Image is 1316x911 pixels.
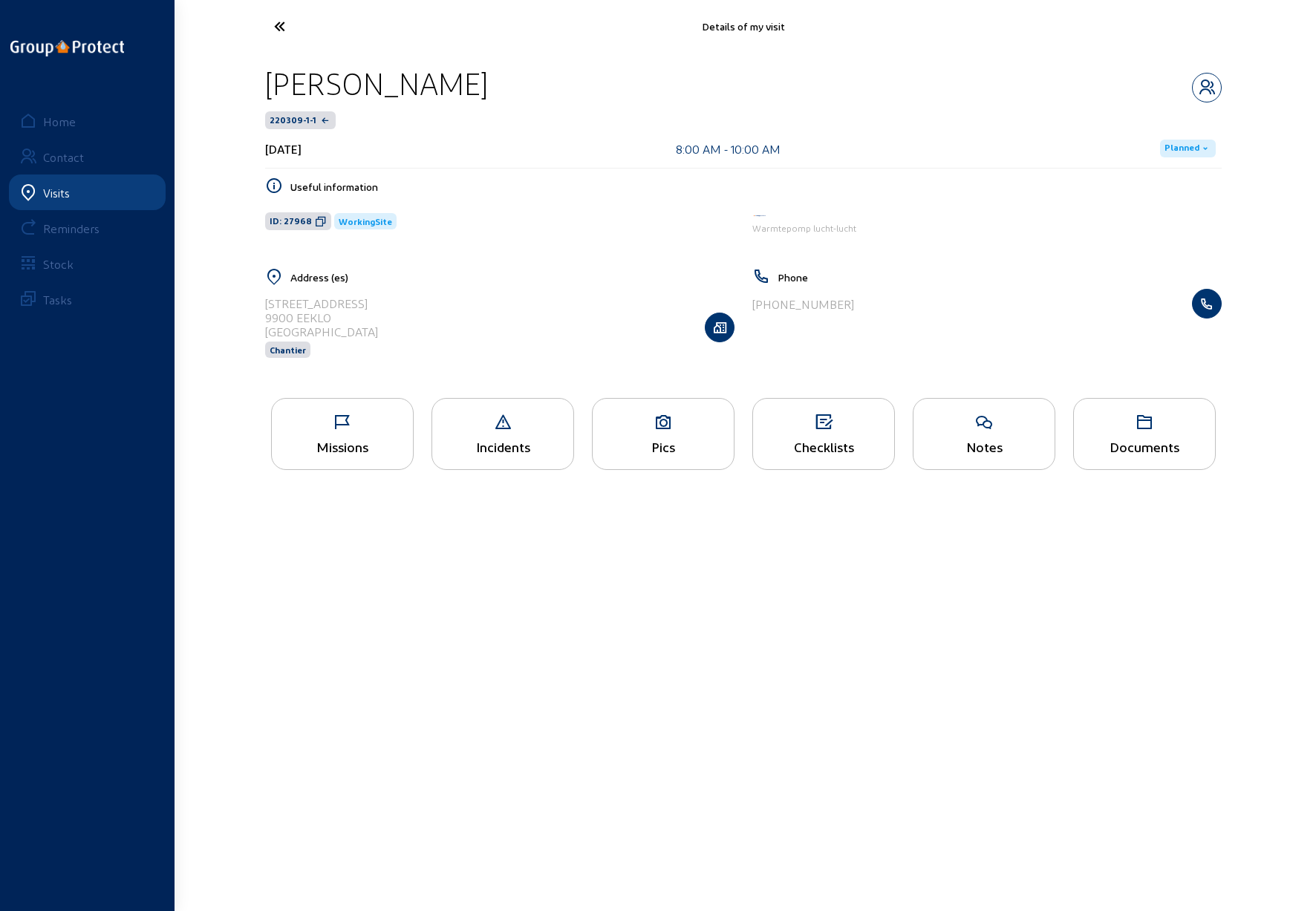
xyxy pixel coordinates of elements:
span: Planned [1164,143,1199,154]
div: Missions [272,439,413,454]
span: Chantier [270,345,306,355]
div: Documents [1074,439,1215,454]
div: Incidents [432,439,573,454]
div: Details of my visit [417,20,1070,33]
h5: Useful information [290,180,1222,193]
span: Warmtepomp lucht-lucht [752,223,856,233]
a: Visits [9,174,166,210]
a: Tasks [9,281,166,317]
div: Tasks [43,293,72,307]
a: Home [9,103,166,139]
a: Reminders [9,210,166,246]
span: WorkingSite [339,216,392,226]
h5: Phone [778,271,1222,284]
div: [DATE] [265,142,302,156]
div: 8:00 AM - 10:00 AM [676,142,781,156]
span: 220309-1-1 [270,114,316,126]
div: [GEOGRAPHIC_DATA] [265,324,378,339]
div: Reminders [43,221,100,235]
span: ID: 27968 [270,215,312,227]
div: Visits [43,186,70,200]
div: [STREET_ADDRESS] [265,296,378,310]
h5: Address (es) [290,271,734,284]
div: [PHONE_NUMBER] [752,297,854,311]
div: Stock [43,257,74,271]
a: Stock [9,246,166,281]
a: Contact [9,139,166,174]
img: Energy Protect HVAC [752,214,767,218]
div: Contact [43,150,84,164]
div: [PERSON_NAME] [265,65,488,102]
div: Checklists [753,439,894,454]
div: Home [43,114,76,128]
div: Notes [913,439,1055,454]
img: logo-oneline.png [10,40,124,56]
div: Pics [593,439,734,454]
div: 9900 EEKLO [265,310,378,324]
